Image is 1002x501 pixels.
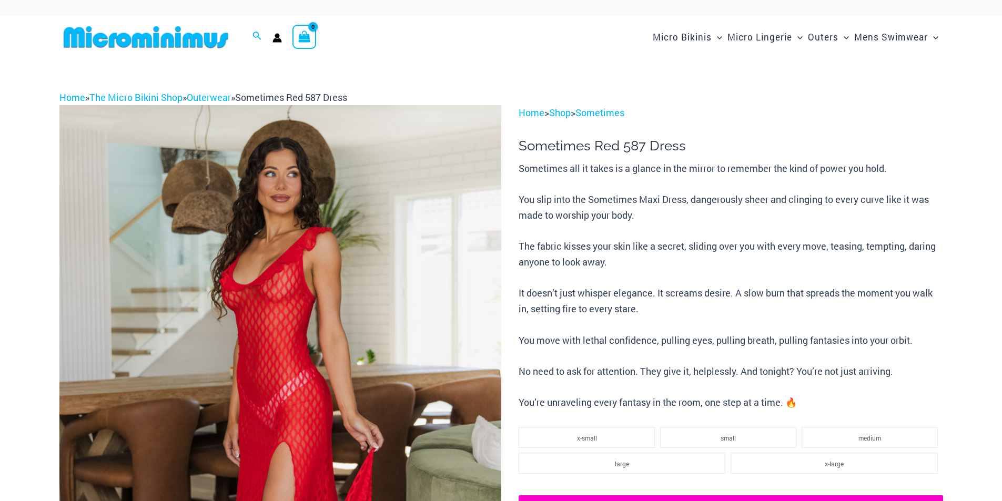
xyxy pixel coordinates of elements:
[725,21,805,53] a: Micro LingerieMenu ToggleMenu Toggle
[858,434,881,442] span: medium
[59,25,232,49] img: MM SHOP LOGO FLAT
[838,24,849,50] span: Menu Toggle
[519,453,725,474] li: large
[825,459,844,468] span: x-large
[272,33,282,43] a: Account icon link
[187,91,231,104] a: Outerwear
[653,24,712,50] span: Micro Bikinis
[252,30,262,44] a: Search icon link
[549,106,571,119] a: Shop
[89,91,183,104] a: The Micro Bikini Shop
[577,434,597,442] span: x-small
[808,24,838,50] span: Outers
[792,24,803,50] span: Menu Toggle
[802,427,938,448] li: medium
[292,25,317,49] a: View Shopping Cart, empty
[519,105,943,121] p: > >
[727,24,792,50] span: Micro Lingerie
[519,106,544,119] a: Home
[854,24,928,50] span: Mens Swimwear
[852,21,941,53] a: Mens SwimwearMenu ToggleMenu Toggle
[805,21,852,53] a: OutersMenu ToggleMenu Toggle
[721,434,736,442] span: small
[928,24,938,50] span: Menu Toggle
[59,91,85,104] a: Home
[59,91,347,104] span: » » »
[660,427,796,448] li: small
[575,106,624,119] a: Sometimes
[731,453,937,474] li: x-large
[615,459,629,468] span: large
[519,161,943,411] p: Sometimes all it takes is a glance in the mirror to remember the kind of power you hold. You slip...
[519,427,655,448] li: x-small
[519,138,943,154] h1: Sometimes Red 587 Dress
[235,91,347,104] span: Sometimes Red 587 Dress
[649,19,943,55] nav: Site Navigation
[650,21,725,53] a: Micro BikinisMenu ToggleMenu Toggle
[712,24,722,50] span: Menu Toggle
